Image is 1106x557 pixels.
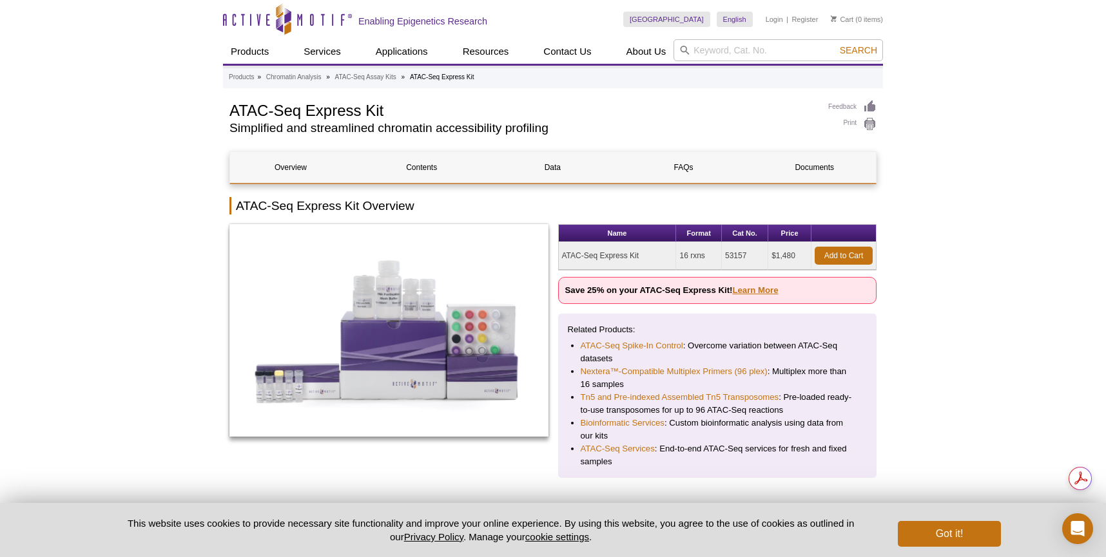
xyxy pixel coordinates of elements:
img: Your Cart [831,15,837,22]
li: » [257,73,261,80]
img: ATAC-Seq Express Kit [229,224,548,437]
a: Resources [455,39,517,64]
th: Format [676,225,722,242]
td: ATAC-Seq Express Kit [559,242,677,270]
a: Contact Us [536,39,599,64]
a: Products [223,39,276,64]
a: Data [492,152,613,183]
li: : Overcome variation between ATAC-Seq datasets [581,339,855,365]
li: (0 items) [831,12,883,27]
p: This website uses cookies to provide necessary site functionality and improve your online experie... [105,516,877,543]
td: $1,480 [768,242,811,270]
li: ATAC-Seq Express Kit [410,73,474,80]
h2: Simplified and streamlined chromatin accessibility profiling [229,122,815,134]
th: Cat No. [722,225,768,242]
a: Nextera™-Compatible Multiplex Primers (96 plex) [581,365,768,378]
td: 16 rxns [676,242,722,270]
a: Feedback [828,100,877,114]
a: Contents [361,152,482,183]
a: Services [296,39,349,64]
td: 53157 [722,242,768,270]
a: Login [766,15,783,24]
a: Documents [754,152,875,183]
button: cookie settings [525,531,589,542]
a: FAQs [623,152,744,183]
th: Name [559,225,677,242]
a: Tn5 and Pre-indexed Assembled Tn5 Transposomes [581,391,779,404]
a: English [717,12,753,27]
li: : End-to-end ATAC-Seq services for fresh and fixed samples [581,442,855,468]
a: ATAC-Seq Spike-In Control [581,339,683,352]
li: : Custom bioinformatic analysis using data from our kits [581,417,855,442]
li: » [326,73,330,80]
a: [GEOGRAPHIC_DATA] [623,12,710,27]
a: Products [229,71,254,83]
a: ATAC-Seq Assay Kits [335,71,396,83]
h2: ATAC-Seq Express Kit Overview [229,197,877,214]
p: Related Products: [568,323,868,336]
a: Privacy Policy [404,531,463,542]
strong: Save 25% on your ATAC-Seq Express Kit! [565,285,779,295]
li: : Multiplex more than 16 samples [581,365,855,391]
a: Applications [368,39,436,64]
li: | [786,12,788,27]
span: Search [840,45,877,55]
a: Print [828,117,877,131]
a: Bioinformatic Services [581,417,665,430]
button: Search [836,44,881,56]
li: » [402,73,405,80]
a: Overview [230,152,351,183]
a: Add to Cart [815,247,873,265]
a: Register [791,15,818,24]
li: : Pre-loaded ready-to-use transposomes for up to 96 ATAC-Seq reactions [581,391,855,417]
h1: ATAC-Seq Express Kit [229,100,815,119]
div: Open Intercom Messenger [1062,513,1093,544]
input: Keyword, Cat. No. [674,39,883,61]
a: Learn More [732,285,778,295]
a: Chromatin Analysis [266,71,322,83]
a: ATAC-Seq Services [581,442,655,455]
button: Got it! [898,521,1001,547]
h2: Enabling Epigenetics Research [358,15,487,27]
a: About Us [619,39,674,64]
th: Price [768,225,811,242]
a: Cart [831,15,853,24]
